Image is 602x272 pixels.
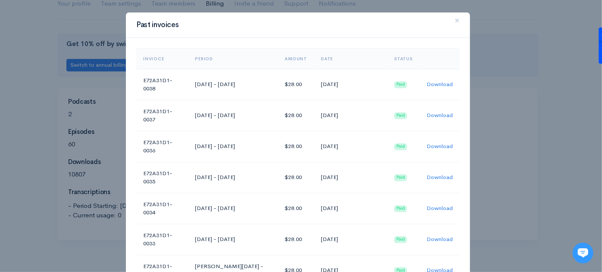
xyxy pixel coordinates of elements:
[426,111,453,119] a: Download
[25,162,154,179] input: Search articles
[136,224,188,255] td: E72A31D1-0033
[394,81,407,88] span: Paid
[13,114,159,131] button: New conversation
[278,100,314,131] td: $28.00
[278,193,314,224] td: $28.00
[426,204,453,212] a: Download
[394,205,407,212] span: Paid
[387,48,420,69] th: Status
[188,131,278,162] td: [DATE] - [DATE]
[278,131,314,162] td: $28.00
[188,193,278,224] td: [DATE] - [DATE]
[444,9,470,33] button: Close
[394,236,407,243] span: Paid
[136,48,188,69] th: Invioce
[12,148,161,158] p: Find an answer quickly
[314,131,387,162] td: [DATE]
[188,48,278,69] th: Period
[426,142,453,150] a: Download
[56,119,103,126] span: New conversation
[278,69,314,100] td: $28.00
[136,69,188,100] td: E72A31D1-0038
[136,19,179,31] h3: Past invoices
[278,48,314,69] th: Amount
[314,100,387,131] td: [DATE]
[278,224,314,255] td: $28.00
[188,69,278,100] td: [DATE] - [DATE]
[136,162,188,193] td: E72A31D1-0035
[136,100,188,131] td: E72A31D1-0037
[314,69,387,100] td: [DATE]
[394,112,407,119] span: Paid
[278,162,314,193] td: $28.00
[188,162,278,193] td: [DATE] - [DATE]
[136,131,188,162] td: E72A31D1-0036
[455,14,460,27] span: ×
[426,80,453,88] a: Download
[314,224,387,255] td: [DATE]
[394,143,407,150] span: Paid
[573,243,593,263] iframe: gist-messenger-bubble-iframe
[314,48,387,69] th: Date
[394,174,407,181] span: Paid
[426,235,453,243] a: Download
[188,224,278,255] td: [DATE] - [DATE]
[13,42,160,56] h1: Hi 👋
[314,162,387,193] td: [DATE]
[188,100,278,131] td: [DATE] - [DATE]
[136,193,188,224] td: E72A31D1-0034
[13,57,160,99] h2: Just let us know if you need anything and we'll be happy to help! 🙂
[314,193,387,224] td: [DATE]
[426,173,453,181] a: Download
